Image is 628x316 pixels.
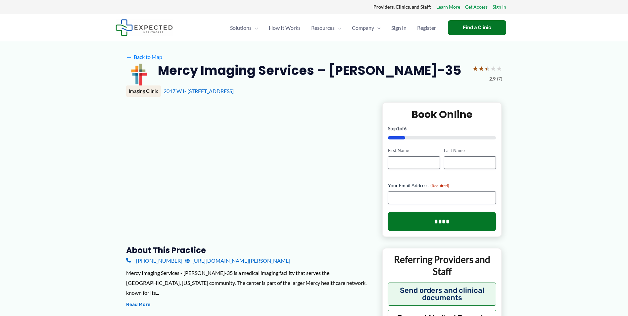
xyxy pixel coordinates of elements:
span: ★ [490,62,496,75]
h2: Book Online [388,108,496,121]
h3: About this practice [126,245,371,255]
span: Menu Toggle [252,16,258,39]
label: Last Name [444,147,496,154]
span: ★ [484,62,490,75]
a: Sign In [493,3,506,11]
a: Sign In [386,16,412,39]
span: Resources [311,16,335,39]
a: How It Works [264,16,306,39]
nav: Primary Site Navigation [225,16,441,39]
a: [PHONE_NUMBER] [126,256,182,266]
span: Menu Toggle [335,16,341,39]
button: Send orders and clinical documents [388,283,497,306]
span: ★ [472,62,478,75]
button: Read More [126,301,150,309]
img: Expected Healthcare Logo - side, dark font, small [116,19,173,36]
a: Learn More [436,3,460,11]
div: Mercy Imaging Services - [PERSON_NAME]-35 is a medical imaging facility that serves the [GEOGRAPH... [126,268,371,297]
div: Imaging Clinic [126,85,161,97]
h2: Mercy Imaging Services – [PERSON_NAME]-35 [158,62,461,79]
a: Register [412,16,441,39]
a: [URL][DOMAIN_NAME][PERSON_NAME] [185,256,290,266]
a: SolutionsMenu Toggle [225,16,264,39]
p: Step of [388,126,496,131]
label: First Name [388,147,440,154]
a: ResourcesMenu Toggle [306,16,347,39]
span: 2.9 [489,75,496,83]
label: Your Email Address [388,182,496,189]
span: (Required) [430,183,449,188]
a: ←Back to Map [126,52,162,62]
span: How It Works [269,16,301,39]
span: 1 [397,126,400,131]
span: Register [417,16,436,39]
a: 2017 W I- [STREET_ADDRESS] [164,88,234,94]
a: CompanyMenu Toggle [347,16,386,39]
a: Get Access [465,3,488,11]
span: Menu Toggle [374,16,381,39]
span: Solutions [230,16,252,39]
a: Find a Clinic [448,20,506,35]
p: Referring Providers and Staff [388,253,497,278]
strong: Providers, Clinics, and Staff: [373,4,431,10]
span: Sign In [391,16,407,39]
span: (7) [497,75,502,83]
span: Company [352,16,374,39]
span: 6 [404,126,407,131]
span: ★ [496,62,502,75]
span: ← [126,54,132,60]
span: ★ [478,62,484,75]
